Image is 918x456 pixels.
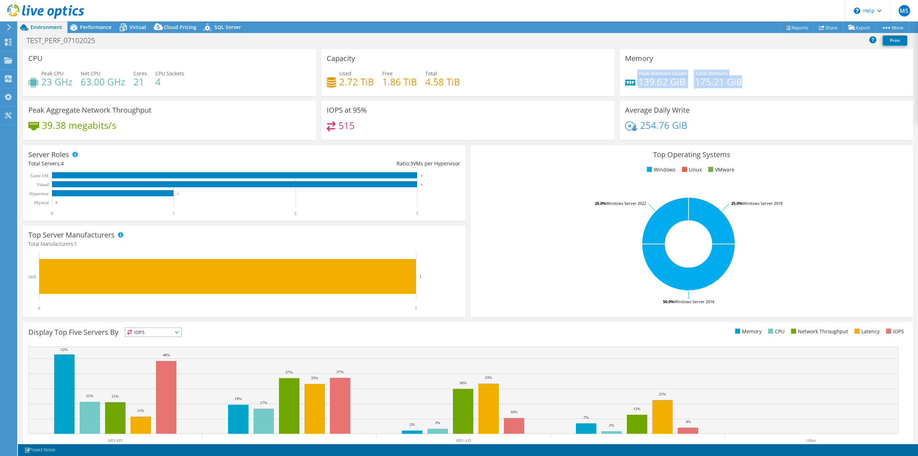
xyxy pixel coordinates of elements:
[583,415,589,419] text: 7%
[853,328,880,335] li: Latency
[410,160,413,167] span: 3
[28,151,69,159] h3: Server Roles
[28,55,43,62] h3: CPU
[129,24,146,30] span: Virtual
[609,423,614,427] text: 2%
[42,121,116,129] h4: 39.38 megabits/s
[38,306,40,311] text: 0
[733,328,762,335] li: Memory
[41,70,63,77] span: Peak CPU
[843,22,876,33] a: Export
[695,70,728,77] span: Total Memory
[28,231,115,239] h3: Top Server Manufacturers
[19,446,60,455] a: Project Notes
[74,240,77,247] span: 1
[876,22,909,33] a: More
[28,106,151,114] h3: Peak Aggregate Network Throughput
[177,192,179,196] text: 1
[485,375,492,380] text: 33%
[638,70,687,77] span: Peak Memory Usage
[854,8,860,14] svg: \n
[706,166,734,174] li: VMware
[155,78,184,86] h4: 4
[125,328,181,337] span: IOPS
[884,328,904,335] li: IOPS
[420,274,422,279] text: 1
[606,201,646,206] tspan: Windows Server 2022
[789,328,848,335] li: Network Throughput
[61,160,64,167] span: 4
[56,201,57,205] text: 0
[625,55,653,62] h3: Memory
[327,106,367,114] h3: IOPS at 95%
[883,36,907,46] a: Print
[30,24,62,30] span: Environment
[459,381,467,385] text: 30%
[625,106,690,114] h3: Average Daily Write
[416,211,418,216] text: 3
[731,201,742,206] tspan: 25.0%
[28,160,244,168] div: Total Servers:
[766,328,785,335] li: CPU
[425,70,437,77] span: Total
[28,274,36,279] text: Dell
[155,70,184,77] span: CPU Sockets
[425,78,460,86] h4: 4.58 TiB
[80,24,112,30] span: Performance
[510,410,517,414] text: 10%
[640,121,687,129] h4: 254.76 GiB
[421,183,422,187] text: 3
[34,200,49,205] text: Physical
[339,70,351,77] span: Used
[686,419,691,424] text: 4%
[633,406,640,411] text: 12%
[780,22,814,33] a: Reports
[806,438,816,443] text: Other
[23,37,106,44] h1: TEST_PERF_07102025
[742,201,782,206] tspan: Windows Server 2019
[108,438,123,443] text: SRV-HV
[382,78,417,86] h4: 1.86 TiB
[30,173,48,178] text: Guest VM
[133,78,147,86] h4: 21
[311,376,318,380] text: 33%
[410,422,415,427] text: 2%
[61,347,68,352] text: 52%
[29,191,49,196] text: Hypervisor
[163,353,170,357] text: 48%
[112,394,119,398] text: 21%
[435,420,440,425] text: 3%
[339,78,374,86] h4: 2.72 TiB
[421,174,422,178] text: 3
[638,78,687,86] h4: 139.62 GiB
[235,396,242,401] text: 19%
[285,370,293,374] text: 37%
[659,392,666,396] text: 22%
[680,166,702,174] li: Linux
[415,306,417,311] text: 1
[899,5,910,17] span: MS
[214,24,241,30] span: SQL Server
[164,24,197,30] span: Cloud Pricing
[81,78,125,86] h4: 63.00 GHz
[476,151,908,159] h3: Top Operating Systems
[172,211,175,216] text: 1
[645,166,676,174] li: Windows
[137,408,144,413] text: 11%
[339,122,355,130] h4: 515
[41,78,72,86] h4: 23 GHz
[133,70,147,77] span: Cores
[37,182,49,187] text: Virtual
[674,299,714,304] tspan: Windows Server 2016
[51,211,53,216] text: 0
[86,394,93,398] text: 21%
[28,240,460,248] h4: Total Manufacturers:
[260,400,267,405] text: 17%
[814,22,843,33] a: Share
[663,299,674,304] tspan: 50.0%
[81,70,100,77] span: Net CPU
[336,370,344,374] text: 37%
[327,55,355,62] h3: Capacity
[456,438,471,443] text: SRV-AD
[294,211,297,216] text: 2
